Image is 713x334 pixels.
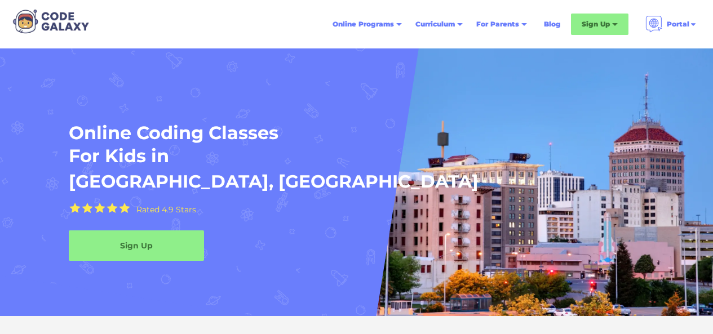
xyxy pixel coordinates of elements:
[639,11,704,37] div: Portal
[582,19,610,30] div: Sign Up
[476,19,519,30] div: For Parents
[69,203,81,213] img: Yellow Star - the Code Galaxy
[333,19,394,30] div: Online Programs
[119,203,130,213] img: Yellow Star - the Code Galaxy
[69,121,556,168] h1: Online Coding Classes For Kids in
[69,230,204,261] a: Sign Up
[326,14,409,34] div: Online Programs
[94,203,105,213] img: Yellow Star - the Code Galaxy
[107,203,118,213] img: Yellow Star - the Code Galaxy
[667,19,689,30] div: Portal
[571,14,628,35] div: Sign Up
[470,14,534,34] div: For Parents
[69,240,204,251] div: Sign Up
[69,170,479,193] h1: [GEOGRAPHIC_DATA], [GEOGRAPHIC_DATA]
[136,206,196,213] div: Rated 4.9 Stars
[415,19,455,30] div: Curriculum
[82,203,93,213] img: Yellow Star - the Code Galaxy
[409,14,470,34] div: Curriculum
[537,14,568,34] a: Blog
